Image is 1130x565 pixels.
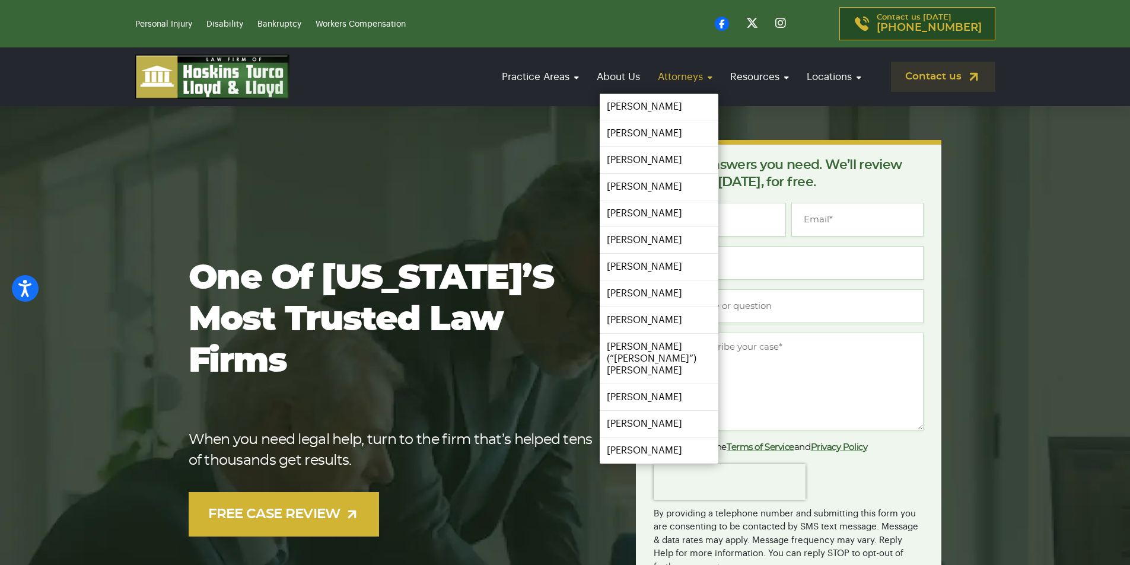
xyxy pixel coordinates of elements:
[600,254,718,280] a: [PERSON_NAME]
[600,384,718,410] a: [PERSON_NAME]
[727,443,794,452] a: Terms of Service
[496,60,585,94] a: Practice Areas
[891,62,995,92] a: Contact us
[600,334,718,384] a: [PERSON_NAME] (“[PERSON_NAME]”) [PERSON_NAME]
[811,443,868,452] a: Privacy Policy
[257,20,301,28] a: Bankruptcy
[206,20,243,28] a: Disability
[316,20,406,28] a: Workers Compensation
[600,280,718,307] a: [PERSON_NAME]
[600,147,718,173] a: [PERSON_NAME]
[654,440,867,455] label: I agree to the and
[654,464,806,500] iframe: reCAPTCHA
[877,22,982,34] span: [PHONE_NUMBER]
[135,20,192,28] a: Personal Injury
[801,60,867,94] a: Locations
[652,60,718,94] a: Attorneys
[189,430,599,471] p: When you need legal help, turn to the firm that’s helped tens of thousands get results.
[600,94,718,120] a: [PERSON_NAME]
[877,14,982,34] p: Contact us [DATE]
[600,411,718,437] a: [PERSON_NAME]
[791,203,924,237] input: Email*
[600,174,718,200] a: [PERSON_NAME]
[654,157,924,191] p: Get the answers you need. We’ll review your case [DATE], for free.
[654,203,786,237] input: Full Name
[839,7,995,40] a: Contact us [DATE][PHONE_NUMBER]
[600,200,718,226] a: [PERSON_NAME]
[345,507,359,522] img: arrow-up-right-light.svg
[724,60,795,94] a: Resources
[600,227,718,253] a: [PERSON_NAME]
[654,246,924,280] input: Phone*
[600,307,718,333] a: [PERSON_NAME]
[600,120,718,146] a: [PERSON_NAME]
[135,55,289,99] img: logo
[189,258,599,382] h1: One of [US_STATE]’s most trusted law firms
[591,60,646,94] a: About Us
[654,289,924,323] input: Type of case or question
[189,492,380,537] a: FREE CASE REVIEW
[600,438,718,464] a: [PERSON_NAME]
